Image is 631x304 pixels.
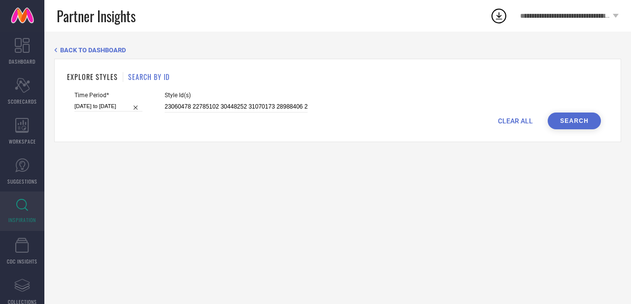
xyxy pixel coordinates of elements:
div: Open download list [490,7,508,25]
span: WORKSPACE [9,138,36,145]
span: Time Period* [74,92,142,99]
span: Partner Insights [57,6,136,26]
span: DASHBOARD [9,58,35,65]
span: Style Id(s) [165,92,308,99]
input: Enter comma separated style ids e.g. 12345, 67890 [165,101,308,113]
span: SUGGESTIONS [7,178,37,185]
h1: SEARCH BY ID [128,72,170,82]
h1: EXPLORE STYLES [67,72,118,82]
span: CDC INSIGHTS [7,258,37,265]
span: CLEAR ALL [498,117,533,125]
span: SCORECARDS [8,98,37,105]
span: BACK TO DASHBOARD [60,46,126,54]
span: INSPIRATION [8,216,36,224]
button: Search [548,113,601,129]
div: Back TO Dashboard [54,46,621,54]
input: Select time period [74,101,142,112]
